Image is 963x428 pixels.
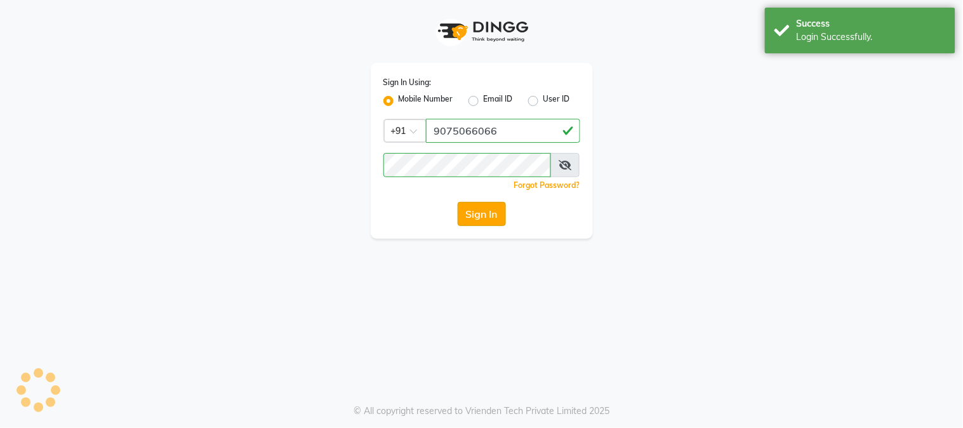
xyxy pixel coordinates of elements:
[431,13,533,50] img: logo1.svg
[426,119,580,143] input: Username
[383,153,552,177] input: Username
[797,30,946,44] div: Login Successfully.
[383,77,432,88] label: Sign In Using:
[484,93,513,109] label: Email ID
[399,93,453,109] label: Mobile Number
[797,17,946,30] div: Success
[514,180,580,190] a: Forgot Password?
[458,202,506,226] button: Sign In
[543,93,570,109] label: User ID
